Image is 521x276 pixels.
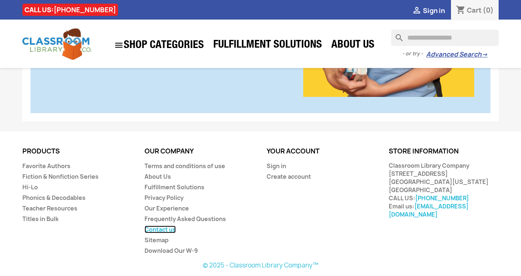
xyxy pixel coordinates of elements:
a: Phonics & Decodables [22,194,85,202]
i:  [114,40,124,50]
p: Our company [144,148,254,155]
a: Our Experience [144,204,189,212]
a:  Sign in [412,6,445,15]
a: Contact us [144,226,176,233]
a: Fiction & Nonfiction Series [22,173,99,180]
a: Privacy Policy [144,194,184,202]
a: Titles in Bulk [22,215,59,223]
i: shopping_cart [456,6,466,15]
input: Search [391,30,499,46]
div: Classroom Library Company [STREET_ADDRESS] [GEOGRAPHIC_DATA][US_STATE] [GEOGRAPHIC_DATA] CALL US:... [389,162,499,219]
span: → [482,50,488,59]
div: CALL US: [22,4,118,16]
a: About Us [327,37,379,54]
a: Hi-Lo [22,183,38,191]
a: SHOP CATEGORIES [110,36,208,54]
a: Fulfillment Solutions [144,183,204,191]
a: Terms and conditions of use [144,162,225,170]
img: Classroom Library Company [22,28,92,60]
a: Fulfillment Solutions [209,37,326,54]
a: About Us [144,173,171,180]
i: search [391,30,401,39]
i:  [412,6,422,16]
a: Teacher Resources [22,204,77,212]
span: Cart [467,6,482,15]
a: [PHONE_NUMBER] [415,194,469,202]
a: Sign in [267,162,286,170]
a: © 2025 - Classroom Library Company™ [203,261,318,269]
a: Download Our W-9 [144,247,198,254]
p: Store information [389,148,499,155]
p: Products [22,148,132,155]
span: Sign in [423,6,445,15]
a: Create account [267,173,311,180]
a: [EMAIL_ADDRESS][DOMAIN_NAME] [389,202,468,218]
a: [PHONE_NUMBER] [54,5,116,14]
a: Favorite Authors [22,162,70,170]
a: Your account [267,147,320,156]
a: Frequently Asked Questions [144,215,226,223]
span: - or try - [402,50,426,58]
a: Advanced Search→ [426,50,488,59]
a: Sitemap [144,236,169,244]
span: (0) [483,6,494,15]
